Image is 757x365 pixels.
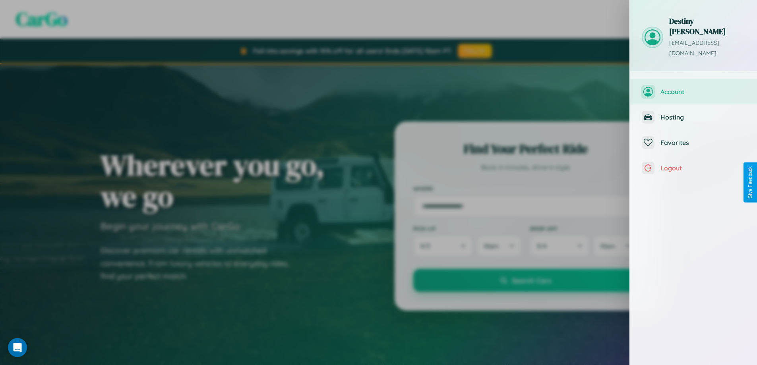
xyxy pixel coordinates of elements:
button: Favorites [630,130,757,155]
span: Account [660,88,745,96]
div: Give Feedback [747,166,753,199]
p: [EMAIL_ADDRESS][DOMAIN_NAME] [669,38,745,59]
span: Favorites [660,139,745,147]
button: Account [630,79,757,104]
button: Logout [630,155,757,181]
h3: Destiny [PERSON_NAME] [669,16,745,37]
span: Logout [660,164,745,172]
button: Hosting [630,104,757,130]
span: Hosting [660,113,745,121]
div: Open Intercom Messenger [8,338,27,357]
